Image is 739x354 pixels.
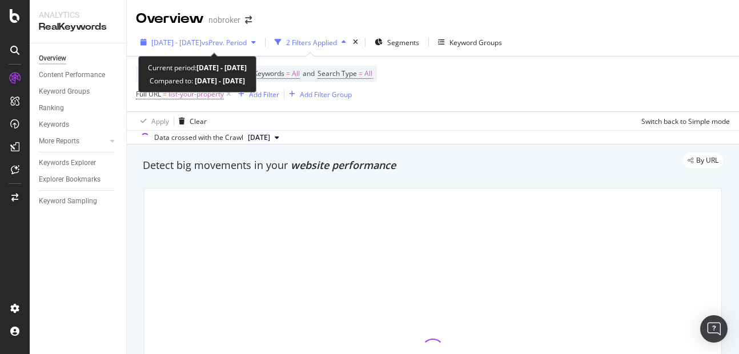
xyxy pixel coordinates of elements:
button: Keyword Groups [433,33,507,51]
a: Ranking [39,102,118,114]
button: [DATE] [243,131,284,144]
a: Keyword Sampling [39,195,118,207]
div: legacy label [683,152,723,168]
a: Keyword Groups [39,86,118,98]
span: All [292,66,300,82]
span: 2025 Sep. 1st [248,132,270,143]
button: Add Filter Group [284,87,352,101]
div: Apply [151,116,169,126]
div: Analytics [39,9,117,21]
button: Switch back to Simple mode [637,112,730,130]
span: Keywords [254,69,284,78]
a: More Reports [39,135,107,147]
span: Search Type [318,69,357,78]
div: Keyword Sampling [39,195,97,207]
div: Overview [39,53,66,65]
a: Content Performance [39,69,118,81]
div: Compared to: [150,74,245,87]
div: Content Performance [39,69,105,81]
div: Clear [190,116,207,126]
span: = [163,89,167,99]
div: Keyword Groups [449,38,502,47]
button: [DATE] - [DATE]vsPrev. Period [136,33,260,51]
button: Segments [370,33,424,51]
a: Overview [39,53,118,65]
div: Keywords Explorer [39,157,96,169]
span: Full URL [136,89,161,99]
span: vs Prev. Period [202,38,247,47]
div: Open Intercom Messenger [700,315,728,343]
span: list-your-property [168,86,224,102]
b: [DATE] - [DATE] [193,76,245,86]
div: Ranking [39,102,64,114]
b: [DATE] - [DATE] [196,63,247,73]
div: arrow-right-arrow-left [245,16,252,24]
div: RealKeywords [39,21,117,34]
a: Keywords [39,119,118,131]
span: and [303,69,315,78]
div: Overview [136,9,204,29]
div: Add Filter [249,90,279,99]
a: Keywords Explorer [39,157,118,169]
div: Keyword Groups [39,86,90,98]
span: = [286,69,290,78]
button: 2 Filters Applied [270,33,351,51]
div: nobroker [208,14,240,26]
span: By URL [696,157,718,164]
span: [DATE] - [DATE] [151,38,202,47]
div: Switch back to Simple mode [641,116,730,126]
div: Add Filter Group [300,90,352,99]
span: Segments [387,38,419,47]
div: 2 Filters Applied [286,38,337,47]
a: Explorer Bookmarks [39,174,118,186]
button: Clear [174,112,207,130]
div: Keywords [39,119,69,131]
button: Apply [136,112,169,130]
div: times [351,37,360,48]
div: More Reports [39,135,79,147]
div: Explorer Bookmarks [39,174,101,186]
span: All [364,66,372,82]
span: = [359,69,363,78]
button: Add Filter [234,87,279,101]
div: Data crossed with the Crawl [154,132,243,143]
div: Current period: [148,61,247,74]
